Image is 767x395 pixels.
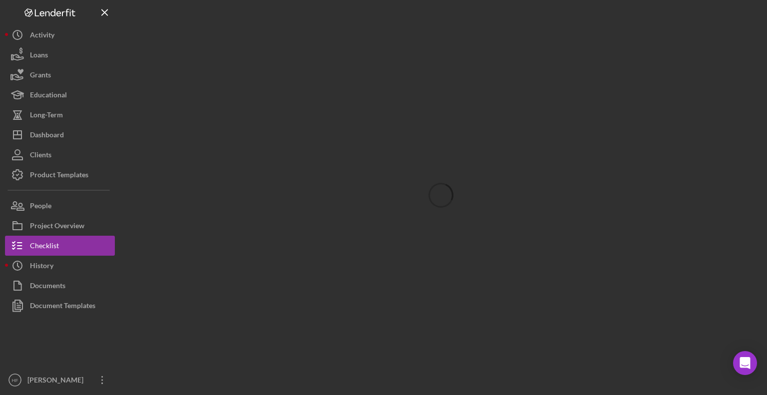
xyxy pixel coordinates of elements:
[5,370,115,390] button: HF[PERSON_NAME]
[30,105,63,127] div: Long-Term
[30,85,67,107] div: Educational
[12,378,18,383] text: HF
[5,25,115,45] button: Activity
[30,196,51,218] div: People
[5,105,115,125] button: Long-Term
[5,125,115,145] button: Dashboard
[5,165,115,185] button: Product Templates
[30,165,88,187] div: Product Templates
[30,276,65,298] div: Documents
[30,145,51,167] div: Clients
[5,296,115,316] button: Document Templates
[30,256,53,278] div: History
[5,145,115,165] button: Clients
[5,236,115,256] button: Checklist
[30,296,95,318] div: Document Templates
[30,125,64,147] div: Dashboard
[5,196,115,216] button: People
[30,236,59,258] div: Checklist
[5,65,115,85] button: Grants
[733,351,757,375] div: Open Intercom Messenger
[30,65,51,87] div: Grants
[5,276,115,296] button: Documents
[5,256,115,276] button: History
[30,216,84,238] div: Project Overview
[30,45,48,67] div: Loans
[5,216,115,236] button: Project Overview
[30,25,54,47] div: Activity
[5,85,115,105] button: Educational
[25,370,90,393] div: [PERSON_NAME]
[5,45,115,65] button: Loans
